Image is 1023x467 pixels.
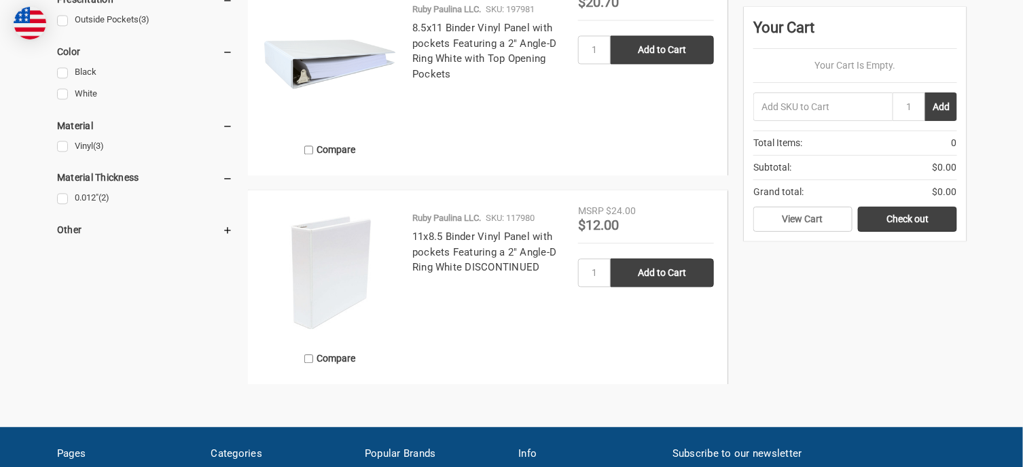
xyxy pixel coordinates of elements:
[933,185,957,199] span: $0.00
[57,169,233,186] h5: Material Thickness
[519,446,659,462] h5: Info
[925,92,957,121] button: Add
[933,160,957,175] span: $0.00
[211,446,351,462] h5: Categories
[753,185,804,199] span: Grand total:
[57,189,233,207] a: 0.012"
[753,92,893,121] input: Add SKU to Cart
[753,16,957,49] div: Your Cart
[98,192,109,203] span: (2)
[606,205,636,216] span: $24.00
[412,211,481,225] p: Ruby Paulina LLC.
[753,160,791,175] span: Subtotal:
[412,22,557,80] a: 8.5x11 Binder Vinyl Panel with pockets Featuring a 2" Angle-D Ring White with Top Opening Pockets
[304,145,313,154] input: Compare
[578,217,619,233] span: $12.00
[753,136,802,150] span: Total Items:
[412,3,481,16] p: Ruby Paulina LLC.
[57,222,233,238] h5: Other
[952,136,957,150] span: 0
[753,58,957,73] p: Your Cart Is Empty.
[262,139,398,161] label: Compare
[672,446,966,462] h5: Subscribe to our newsletter
[611,258,714,287] input: Add to Cart
[139,14,149,24] span: (3)
[486,3,535,16] p: SKU: 197981
[57,44,233,60] h5: Color
[57,118,233,134] h5: Material
[611,35,714,64] input: Add to Cart
[753,207,852,232] a: View Cart
[365,446,505,462] h5: Popular Brands
[412,230,557,273] a: 11x8.5 Binder Vinyl Panel with pockets Featuring a 2" Angle-D Ring White DISCONTINUED
[858,207,957,232] a: Check out
[93,141,104,151] span: (3)
[262,204,398,340] img: 11x8.5 Binder Vinyl Panel with pockets Featuring a 2" Angle-D Ring White
[14,7,46,39] img: duty and tax information for United States
[911,430,1023,467] iframe: Google Customer Reviews
[57,137,233,156] a: Vinyl
[57,63,233,82] a: Black
[578,204,604,218] div: MSRP
[57,11,233,29] a: Outside Pockets
[262,347,398,370] label: Compare
[57,446,197,462] h5: Pages
[304,354,313,363] input: Compare
[57,85,233,103] a: White
[486,211,535,225] p: SKU: 117980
